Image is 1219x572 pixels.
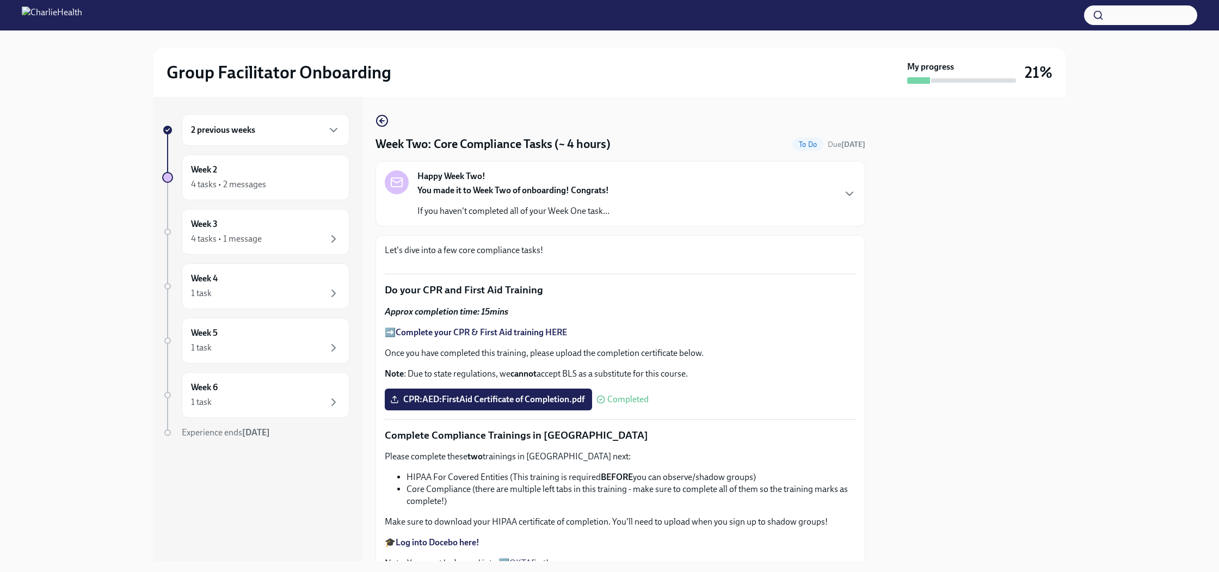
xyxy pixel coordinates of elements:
[841,140,865,149] strong: [DATE]
[162,372,349,418] a: Week 61 task
[392,394,584,405] span: CPR:AED:FirstAid Certificate of Completion.pdf
[182,114,349,146] div: 2 previous weeks
[182,427,270,438] span: Experience ends
[191,164,217,176] h6: Week 2
[162,155,349,200] a: Week 24 tasks • 2 messages
[385,389,592,410] label: CPR:AED:FirstAid Certificate of Completion.pdf
[828,140,865,149] span: Due
[385,516,856,528] p: Make sure to download your HIPAA certificate of completion. You'll need to upload when you sign u...
[191,327,218,339] h6: Week 5
[467,451,483,462] strong: two
[510,368,537,379] strong: cannot
[191,342,212,354] div: 1 task
[191,396,212,408] div: 1 task
[385,327,856,339] p: ➡️
[385,428,856,442] p: Complete Compliance Trainings in [GEOGRAPHIC_DATA]
[396,327,567,337] a: Complete your CPR & First Aid training HERE
[385,283,856,297] p: Do your CPR and First Aid Training
[191,287,212,299] div: 1 task
[417,185,609,195] strong: You made it to Week Two of onboarding! Congrats!
[167,61,391,83] h2: Group Facilitator Onboarding
[417,170,485,182] strong: Happy Week Two!
[385,368,856,380] p: : Due to state regulations, we accept BLS as a substitute for this course.
[607,395,649,404] span: Completed
[385,244,856,256] p: Let's dive into a few core compliance tasks!
[907,61,954,73] strong: My progress
[828,139,865,150] span: September 29th, 2025 10:00
[22,7,82,24] img: CharlieHealth
[191,382,218,393] h6: Week 6
[417,205,609,217] p: If you haven't completed all of your Week One task...
[162,263,349,309] a: Week 41 task
[191,233,262,245] div: 4 tasks • 1 message
[385,537,856,549] p: 🎓
[162,318,349,364] a: Week 51 task
[191,124,255,136] h6: 2 previous weeks
[162,209,349,255] a: Week 34 tasks • 1 message
[385,368,404,379] strong: Note
[191,218,218,230] h6: Week 3
[407,483,856,507] li: Core Compliance (there are multiple left tabs in this training - make sure to complete all of the...
[385,347,856,359] p: Once you have completed this training, please upload the completion certificate below.
[601,472,633,482] strong: BEFORE
[1025,63,1052,82] h3: 21%
[191,179,266,190] div: 4 tasks • 2 messages
[792,140,823,149] span: To Do
[242,427,270,438] strong: [DATE]
[385,306,508,317] strong: Approx completion time: 15mins
[375,136,611,152] h4: Week Two: Core Compliance Tasks (~ 4 hours)
[509,558,531,568] a: OKTA
[396,537,479,548] a: Log into Docebo here!
[191,273,218,285] h6: Week 4
[385,557,856,569] p: Note: You must be logged into ➡️ first!
[407,471,856,483] li: HIPAA For Covered Entities (This training is required you can observe/shadow groups)
[385,451,856,463] p: Please complete these trainings in [GEOGRAPHIC_DATA] next:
